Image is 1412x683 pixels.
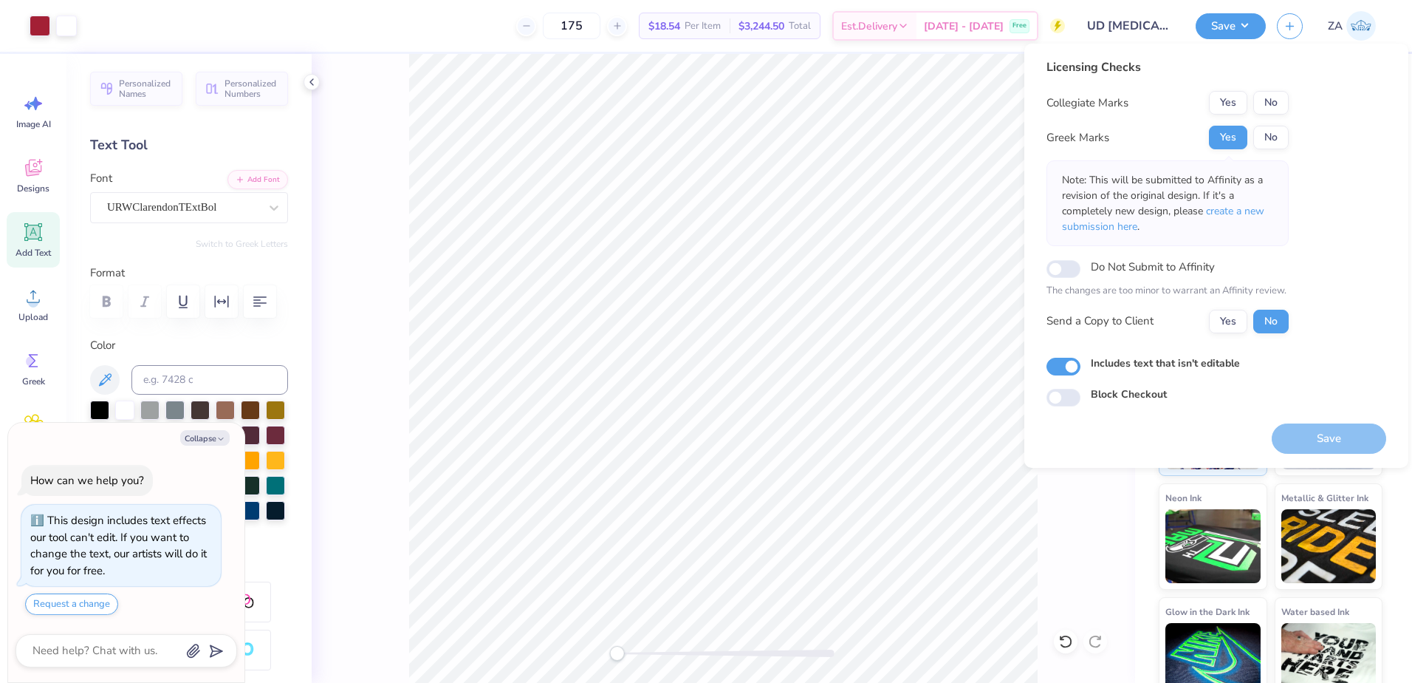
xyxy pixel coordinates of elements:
input: – – [543,13,600,39]
span: Est. Delivery [841,18,897,34]
button: Personalized Names [90,72,182,106]
button: No [1253,310,1289,333]
label: Format [90,265,288,282]
button: Yes [1209,126,1247,149]
span: $18.54 [648,18,680,34]
button: Add Font [227,170,288,189]
span: Greek [22,376,45,387]
button: No [1253,91,1289,115]
span: Metallic & Glitter Ink [1281,490,1368,506]
button: Yes [1209,310,1247,333]
span: Add Text [16,247,51,259]
button: Switch to Greek Letters [196,238,288,250]
div: Send a Copy to Client [1046,313,1154,330]
div: Text Tool [90,135,288,155]
label: Block Checkout [1091,387,1167,402]
span: Personalized Names [119,78,174,99]
div: How can we help you? [30,473,144,488]
label: Do Not Submit to Affinity [1091,257,1215,276]
label: Font [90,170,112,187]
button: Save [1196,13,1266,39]
span: Water based Ink [1281,604,1349,619]
span: $3,244.50 [738,18,784,34]
span: Upload [18,311,48,323]
div: Licensing Checks [1046,58,1289,76]
img: Neon Ink [1165,509,1261,583]
label: Color [90,337,288,354]
button: Request a change [25,594,118,615]
p: Note: This will be submitted to Affinity as a revision of the original design. If it's a complete... [1062,172,1273,234]
label: Includes text that isn't editable [1091,356,1240,371]
img: Zuriel Alaba [1346,11,1376,41]
span: Free [1012,21,1027,31]
span: ZA [1328,18,1343,35]
span: Designs [17,183,49,194]
span: Personalized Numbers [225,78,279,99]
span: Per Item [685,18,721,34]
p: The changes are too minor to warrant an Affinity review. [1046,284,1289,299]
input: Untitled Design [1076,11,1185,41]
button: Collapse [180,430,230,446]
div: Accessibility label [609,646,624,661]
button: Yes [1209,91,1247,115]
span: [DATE] - [DATE] [924,18,1004,34]
img: Metallic & Glitter Ink [1281,509,1377,583]
span: Image AI [16,118,51,130]
div: Collegiate Marks [1046,95,1128,112]
a: ZA [1321,11,1382,41]
button: Personalized Numbers [196,72,288,106]
input: e.g. 7428 c [131,365,288,395]
div: This design includes text effects our tool can't edit. If you want to change the text, our artist... [30,513,207,578]
div: Greek Marks [1046,129,1109,146]
span: Glow in the Dark Ink [1165,604,1250,619]
span: Neon Ink [1165,490,1202,506]
button: No [1253,126,1289,149]
span: Total [789,18,811,34]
